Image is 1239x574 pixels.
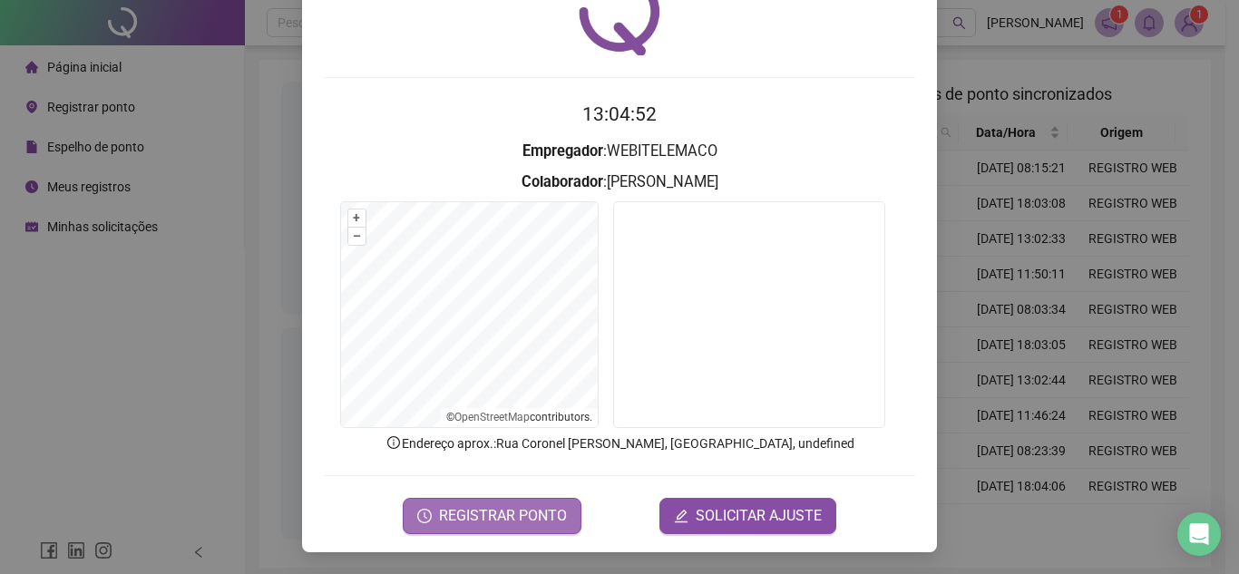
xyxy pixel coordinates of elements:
[324,140,915,163] h3: : WEBITELEMACO
[674,509,688,523] span: edit
[324,433,915,453] p: Endereço aprox. : Rua Coronel [PERSON_NAME], [GEOGRAPHIC_DATA], undefined
[454,411,530,423] a: OpenStreetMap
[417,509,432,523] span: clock-circle
[324,170,915,194] h3: : [PERSON_NAME]
[439,505,567,527] span: REGISTRAR PONTO
[348,209,366,227] button: +
[446,411,592,423] li: © contributors.
[385,434,402,451] span: info-circle
[582,103,657,125] time: 13:04:52
[659,498,836,534] button: editSOLICITAR AJUSTE
[1177,512,1221,556] div: Open Intercom Messenger
[522,142,603,160] strong: Empregador
[522,173,603,190] strong: Colaborador
[696,505,822,527] span: SOLICITAR AJUSTE
[348,228,366,245] button: –
[403,498,581,534] button: REGISTRAR PONTO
